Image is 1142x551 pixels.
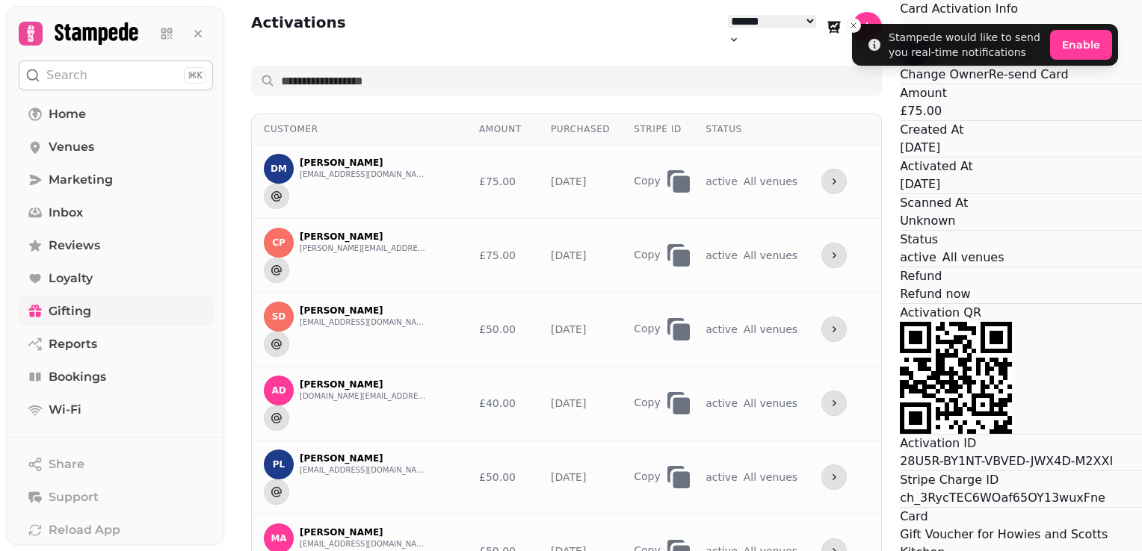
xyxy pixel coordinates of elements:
[49,237,100,255] span: Reviews
[479,123,527,135] div: Amount
[634,388,664,418] button: Copy
[900,121,1142,139] p: Created At
[300,379,427,390] p: [PERSON_NAME]
[900,231,1142,249] p: Status
[900,267,1142,285] p: Refund
[49,521,120,539] span: Reload App
[551,471,586,483] a: [DATE]
[300,243,427,255] button: [PERSON_NAME][EMAIL_ADDRESS][DOMAIN_NAME]
[300,390,427,402] button: [DOMAIN_NAME][EMAIL_ADDRESS][DOMAIN_NAME]
[49,171,113,189] span: Marketing
[706,249,738,261] span: active
[264,405,289,431] button: Send to
[634,240,664,270] button: Copy
[49,270,93,287] span: Loyalty
[634,166,664,196] button: Copy
[264,331,289,357] button: Send to
[900,249,936,267] span: active
[821,390,847,416] button: more
[300,231,427,243] p: [PERSON_NAME]
[900,508,1142,526] p: Card
[900,471,1142,489] p: Stripe Charge ID
[900,285,970,303] button: Refund now
[479,322,527,337] div: £50.00
[551,175,586,187] a: [DATE]
[744,248,797,263] span: All venues
[479,248,527,263] div: £75.00
[706,323,738,335] span: active
[300,305,427,317] p: [PERSON_NAME]
[300,538,427,550] button: [EMAIL_ADDRESS][DOMAIN_NAME]
[706,397,738,409] span: active
[300,452,427,464] p: [PERSON_NAME]
[49,204,83,222] span: Inbox
[744,396,797,411] span: All venues
[744,174,797,189] span: All venues
[300,169,427,181] button: [EMAIL_ADDRESS][DOMAIN_NAME]
[300,464,427,476] button: [EMAIL_ADDRESS][DOMAIN_NAME]
[900,66,989,84] button: Change Owner
[744,322,797,337] span: All venues
[889,30,1044,60] div: Stampede would like to send you real-time notifications
[706,471,738,483] span: active
[821,169,847,194] button: more
[251,12,346,48] h2: Activations
[49,368,106,386] span: Bookings
[821,243,847,268] button: more
[900,102,1142,120] p: £75.00
[900,212,1142,230] p: Unknown
[900,304,1142,322] p: Activation QR
[49,401,81,419] span: Wi-Fi
[300,317,427,329] button: [EMAIL_ADDRESS][DOMAIN_NAME]
[900,175,1142,193] p: [DATE]
[900,194,1142,212] p: Scanned At
[900,84,1142,102] p: Amount
[479,396,527,411] div: £40.00
[900,139,1142,157] p: [DATE]
[706,123,797,135] div: Status
[846,18,861,33] button: Close toast
[821,317,847,342] button: more
[49,335,97,353] span: Reports
[1050,30,1112,60] button: Enable
[273,459,285,470] span: PL
[49,138,94,156] span: Venues
[49,488,99,506] span: Support
[46,66,87,84] p: Search
[706,175,738,187] span: active
[551,249,586,261] a: [DATE]
[942,249,1004,267] span: All venues
[264,258,289,283] button: Send to
[264,184,289,209] button: Send to
[264,123,455,135] div: Customer
[271,164,287,174] span: DM
[300,526,427,538] p: [PERSON_NAME]
[900,489,1142,507] p: ch_3RycTEC6WOaf65OY13wuxFne
[900,452,1142,470] p: 28U5R-BY1NT-VBVED-JWX4D-M2XXI
[900,158,1142,175] p: Activated At
[271,385,285,396] span: AD
[49,105,86,123] span: Home
[300,157,427,169] p: [PERSON_NAME]
[634,462,664,492] button: Copy
[272,311,286,322] span: SD
[271,533,286,544] span: MA
[264,479,289,505] button: Send to
[551,397,586,409] a: [DATE]
[479,470,527,485] div: £50.00
[272,237,285,248] span: CP
[49,302,91,320] span: Gifting
[900,435,1142,452] p: Activation ID
[49,455,84,473] span: Share
[989,66,1069,84] button: Re-send Card
[551,323,586,335] a: [DATE]
[551,123,610,135] div: Purchased
[184,67,206,84] div: ⌘K
[821,464,847,490] button: more
[479,174,527,189] div: £75.00
[634,314,664,344] button: Copy
[744,470,797,485] span: All venues
[634,123,682,135] div: Stripe ID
